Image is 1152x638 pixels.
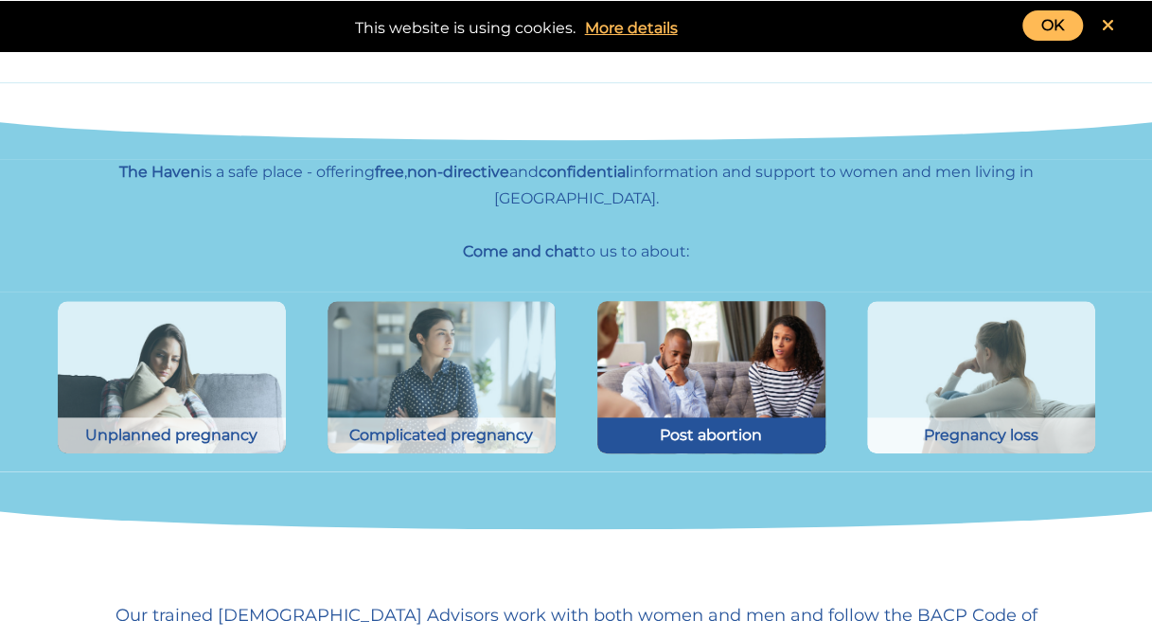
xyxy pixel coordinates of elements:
[867,439,1095,457] a: Side view young woman looking away at window sitting on couch at home Pregnancy loss
[58,301,286,453] img: Front view of a sad girl embracing a pillow sitting on a couch
[576,15,687,42] a: More details
[1022,10,1083,41] a: OK
[597,417,825,453] div: Post abortion
[867,301,1095,453] img: Side view young woman looking away at window sitting on couch at home
[58,439,286,457] a: Front view of a sad girl embracing a pillow sitting on a couch Unplanned pregnancy
[585,293,836,461] img: Young couple in crisis trying solve problem during counselling
[407,163,509,181] strong: non-directive
[597,439,825,457] a: Young couple in crisis trying solve problem during counselling Post abortion
[867,417,1095,453] div: Pregnancy loss
[375,163,404,181] strong: free
[328,439,556,457] a: Young woman discussing pregnancy problems with counsellor Complicated pregnancy
[328,301,556,453] img: Young woman discussing pregnancy problems with counsellor
[119,163,201,181] strong: The Haven
[328,417,556,453] div: Complicated pregnancy
[539,163,629,181] strong: confidential
[58,417,286,453] div: Unplanned pregnancy
[19,10,1133,42] div: This website is using cookies.
[463,242,579,260] strong: Come and chat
